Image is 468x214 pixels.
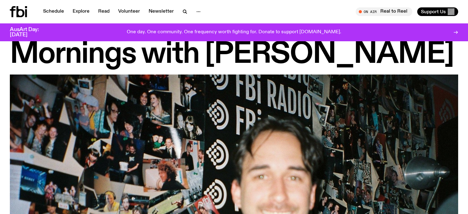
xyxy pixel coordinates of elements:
[10,27,49,38] h3: AusArt Day: [DATE]
[127,30,341,35] p: One day. One community. One frequency worth fighting for. Donate to support [DOMAIN_NAME].
[69,7,93,16] a: Explore
[94,7,113,16] a: Read
[417,7,458,16] button: Support Us
[114,7,144,16] a: Volunteer
[10,41,458,68] h1: Mornings with [PERSON_NAME]
[39,7,68,16] a: Schedule
[356,7,412,16] button: On AirReal to Reel
[145,7,178,16] a: Newsletter
[421,9,446,14] span: Support Us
